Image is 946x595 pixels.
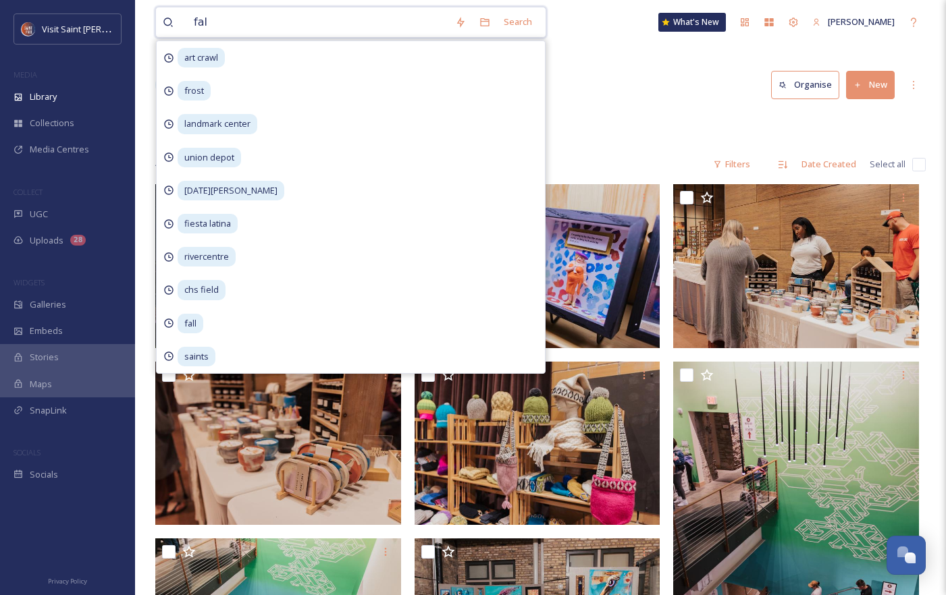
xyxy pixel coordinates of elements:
[828,16,895,28] span: [PERSON_NAME]
[30,234,63,247] span: Uploads
[178,280,226,300] span: chs field
[30,378,52,391] span: Maps
[30,90,57,103] span: Library
[30,404,67,417] span: SnapLink
[14,69,37,80] span: MEDIA
[178,181,284,200] span: [DATE][PERSON_NAME]
[870,158,905,171] span: Select all
[30,208,48,221] span: UGC
[14,187,43,197] span: COLLECT
[497,9,539,35] div: Search
[178,214,238,233] span: fiesta latina
[14,277,45,287] span: WIDGETS
[155,158,182,171] span: 44 file s
[846,71,895,98] button: New
[771,71,846,98] a: Organise
[30,351,59,364] span: Stories
[178,114,257,134] span: landmark center
[187,7,448,37] input: Search your library
[155,362,401,526] img: STPArtCrawl (26).jpg
[178,347,215,366] span: saints
[771,71,839,98] button: Organise
[806,9,901,35] a: [PERSON_NAME]
[155,184,401,348] img: STPArtCrawl (29).jpg
[887,536,926,575] button: Open Chat
[178,81,211,101] span: frost
[48,577,87,586] span: Privacy Policy
[22,22,35,36] img: Visit%20Saint%20Paul%20Updated%20Profile%20Image.jpg
[706,151,757,177] div: Filters
[178,48,225,67] span: art crawl
[795,151,863,177] div: Date Created
[30,324,63,337] span: Embeds
[178,314,203,333] span: fall
[415,362,660,526] img: STPArtCrawl (25).jpg
[30,298,66,311] span: Galleries
[30,143,89,156] span: Media Centres
[14,447,41,457] span: SOCIALS
[30,468,58,481] span: Socials
[658,13,726,32] a: What's New
[70,235,86,246] div: 28
[42,22,150,35] span: Visit Saint [PERSON_NAME]
[48,572,87,588] a: Privacy Policy
[178,148,241,167] span: union depot
[178,247,236,266] span: rivercentre
[673,184,919,348] img: STPArtCrawl (27).jpg
[30,117,74,130] span: Collections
